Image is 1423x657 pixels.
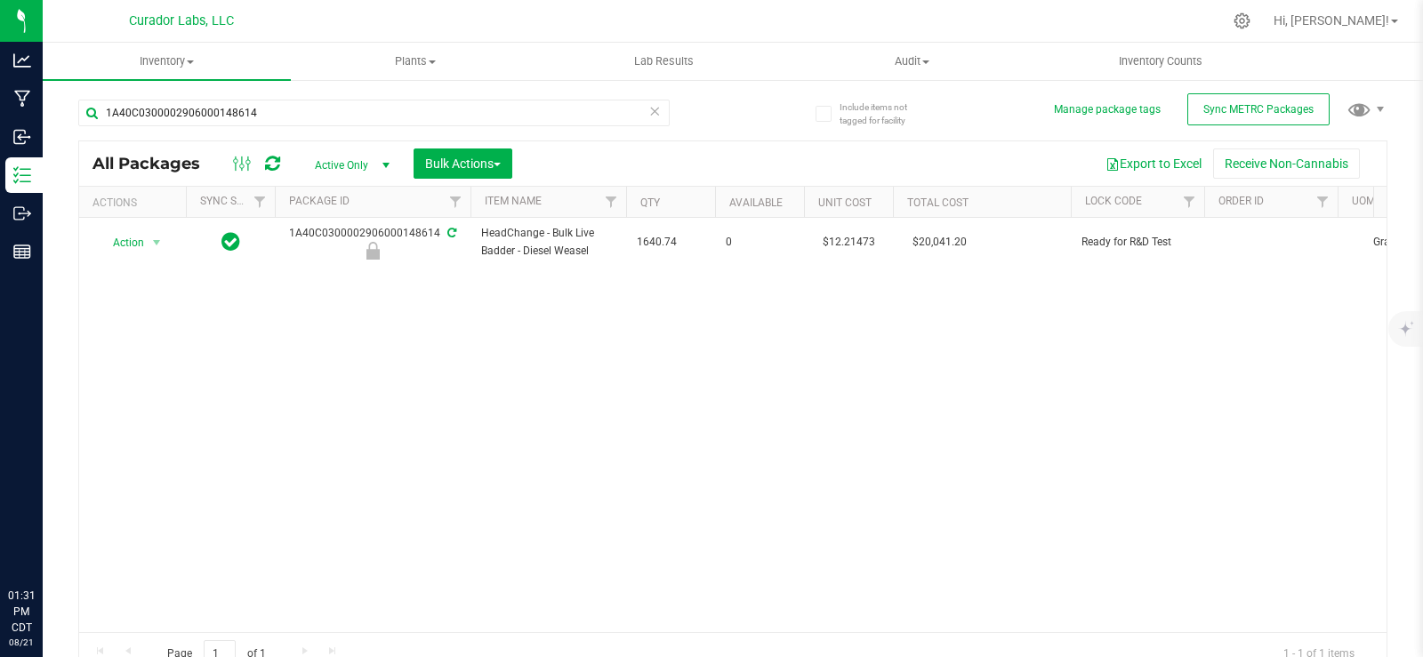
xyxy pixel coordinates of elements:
[1036,43,1284,80] a: Inventory Counts
[481,225,615,259] span: HeadChange - Bulk Live Badder - Diesel Weasel
[485,195,542,207] a: Item Name
[445,227,456,239] span: Sync from Compliance System
[904,229,976,255] span: $20,041.20
[1085,195,1142,207] a: Lock Code
[1231,12,1253,29] div: Manage settings
[818,196,872,209] a: Unit Cost
[907,196,969,209] a: Total Cost
[292,53,538,69] span: Plants
[13,90,31,108] inline-svg: Manufacturing
[726,234,793,251] span: 0
[78,100,670,126] input: Search Package ID, Item Name, SKU, Lot or Part Number...
[840,100,929,127] span: Include items not tagged for facility
[640,196,660,209] a: Qty
[291,43,539,80] a: Plants
[13,128,31,146] inline-svg: Inbound
[804,218,893,267] td: $12.21473
[425,156,501,171] span: Bulk Actions
[1081,234,1194,251] span: Ready for R&D Test
[729,196,783,209] a: Available
[597,187,626,217] a: Filter
[13,166,31,184] inline-svg: Inventory
[13,52,31,69] inline-svg: Analytics
[648,100,661,123] span: Clear
[200,195,269,207] a: Sync Status
[129,13,234,28] span: Curador Labs, LLC
[1274,13,1389,28] span: Hi, [PERSON_NAME]!
[1175,187,1204,217] a: Filter
[1095,53,1226,69] span: Inventory Counts
[43,43,291,80] a: Inventory
[146,230,168,255] span: select
[245,187,275,217] a: Filter
[789,53,1035,69] span: Audit
[18,515,71,568] iframe: Resource center
[272,242,473,260] div: Ready for R&D Test
[1094,148,1213,179] button: Export to Excel
[8,588,35,636] p: 01:31 PM CDT
[97,230,145,255] span: Action
[92,154,218,173] span: All Packages
[610,53,718,69] span: Lab Results
[221,229,240,254] span: In Sync
[92,196,179,209] div: Actions
[414,148,512,179] button: Bulk Actions
[52,512,74,533] iframe: Resource center unread badge
[1054,102,1161,117] button: Manage package tags
[441,187,470,217] a: Filter
[1218,195,1264,207] a: Order Id
[1213,148,1360,179] button: Receive Non-Cannabis
[1308,187,1338,217] a: Filter
[540,43,788,80] a: Lab Results
[289,195,350,207] a: Package ID
[1352,195,1375,207] a: UOM
[13,243,31,260] inline-svg: Reports
[788,43,1036,80] a: Audit
[1187,93,1330,125] button: Sync METRC Packages
[637,234,704,251] span: 1640.74
[43,53,291,69] span: Inventory
[1203,103,1314,116] span: Sync METRC Packages
[8,636,35,649] p: 08/21
[13,204,31,222] inline-svg: Outbound
[272,225,473,260] div: 1A40C0300002906000148614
